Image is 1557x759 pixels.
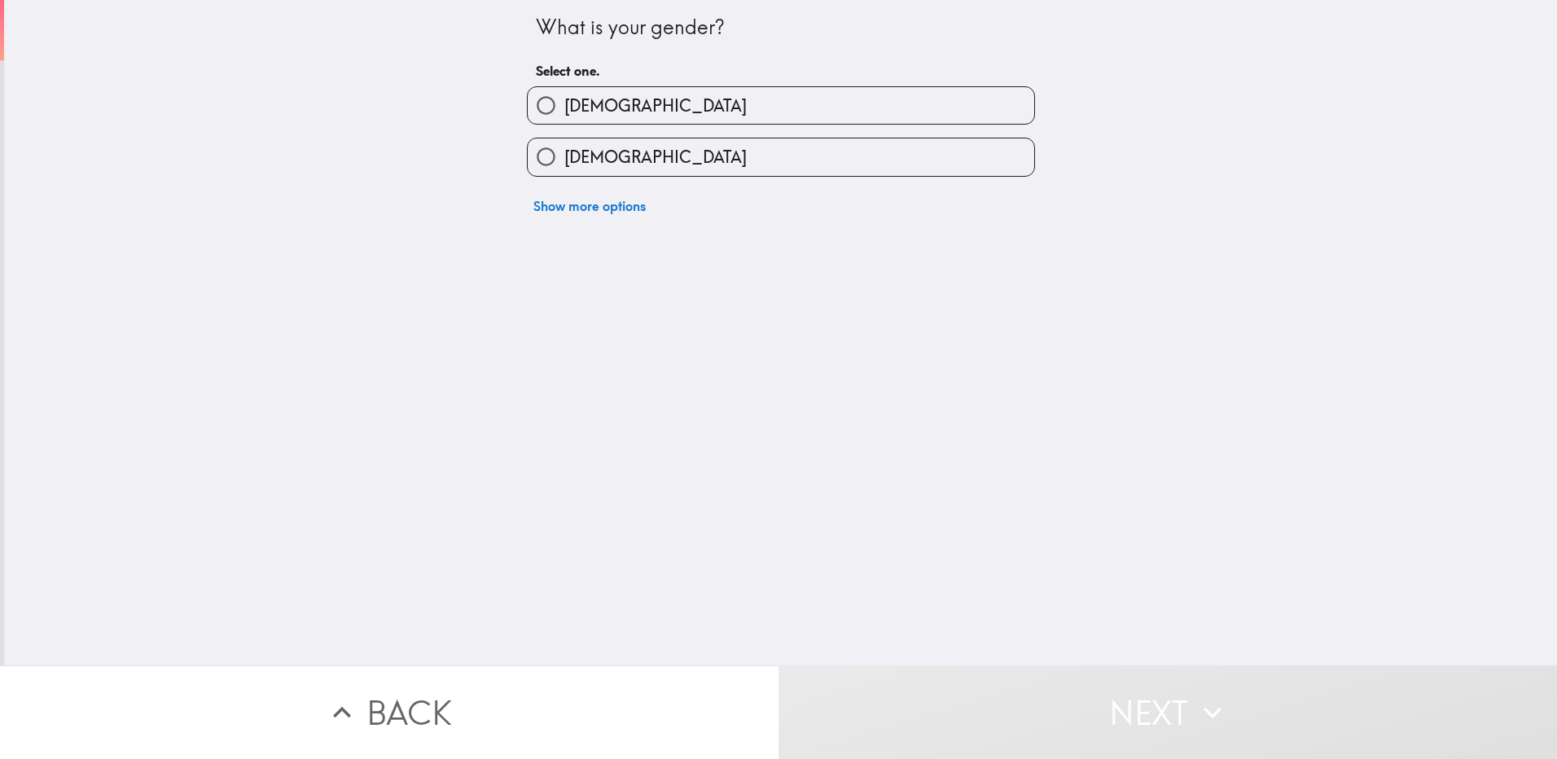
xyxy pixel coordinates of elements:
[778,665,1557,759] button: Next
[528,87,1034,124] button: [DEMOGRAPHIC_DATA]
[536,62,1026,80] h6: Select one.
[528,138,1034,175] button: [DEMOGRAPHIC_DATA]
[564,146,747,169] span: [DEMOGRAPHIC_DATA]
[564,94,747,117] span: [DEMOGRAPHIC_DATA]
[536,14,1026,42] div: What is your gender?
[527,190,652,222] button: Show more options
